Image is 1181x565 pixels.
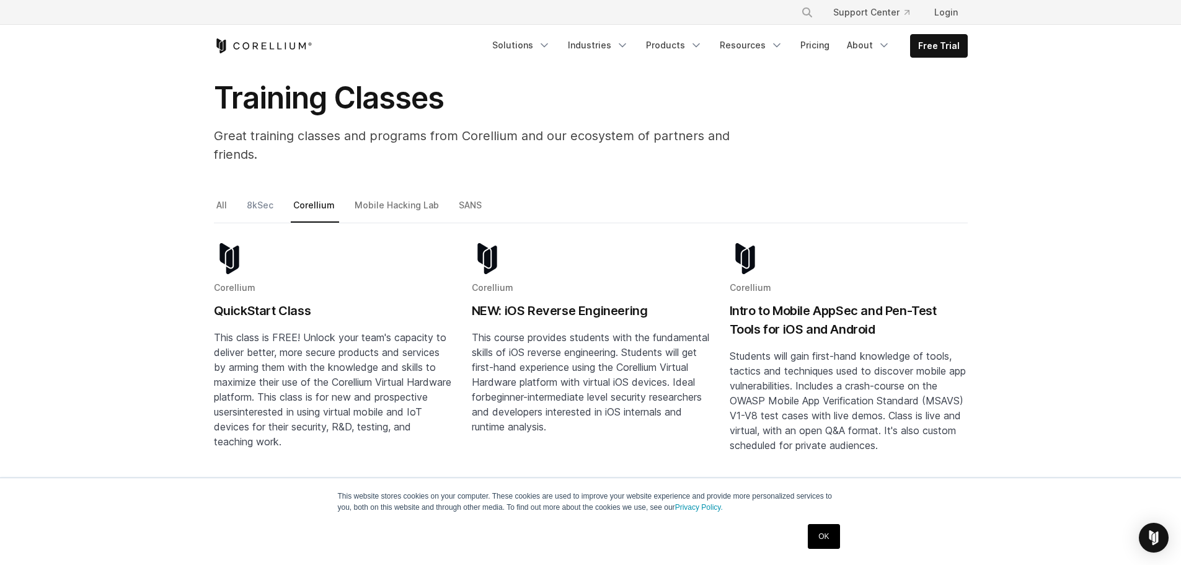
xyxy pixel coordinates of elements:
[214,79,772,117] h1: Training Classes
[675,503,723,512] a: Privacy Policy.
[214,406,422,448] span: interested in using virtual mobile and IoT devices for their security, R&D, testing, and teaching...
[456,197,486,223] a: SANS
[793,34,837,56] a: Pricing
[911,35,967,57] a: Free Trial
[472,282,513,293] span: Corellium
[214,243,245,274] img: corellium-logo-icon-dark
[214,331,451,418] span: This class is FREE! Unlock your team's capacity to deliver better, more secure products and servi...
[560,34,636,56] a: Industries
[808,524,839,549] a: OK
[712,34,790,56] a: Resources
[839,34,898,56] a: About
[485,34,558,56] a: Solutions
[730,282,771,293] span: Corellium
[639,34,710,56] a: Products
[924,1,968,24] a: Login
[485,34,968,58] div: Navigation Menu
[244,197,278,223] a: 8kSec
[472,330,710,434] p: This course provides students with the fundamental skills of iOS reverse engineering. Students wi...
[730,350,966,452] span: Students will gain first-hand knowledge of tools, tactics and techniques used to discover mobile ...
[472,391,702,433] span: beginner-intermediate level security researchers and developers interested in iOS internals and r...
[472,301,710,320] h2: NEW: iOS Reverse Engineering
[352,197,443,223] a: Mobile Hacking Lab
[214,127,772,164] p: Great training classes and programs from Corellium and our ecosystem of partners and friends.
[214,243,452,492] a: Blog post summary: QuickStart Class
[338,491,844,513] p: This website stores cookies on your computer. These cookies are used to improve your website expe...
[291,197,339,223] a: Corellium
[214,301,452,320] h2: QuickStart Class
[786,1,968,24] div: Navigation Menu
[823,1,919,24] a: Support Center
[472,243,710,492] a: Blog post summary: NEW: iOS Reverse Engineering
[1139,523,1169,553] div: Open Intercom Messenger
[730,301,968,339] h2: Intro to Mobile AppSec and Pen-Test Tools for iOS and Android
[214,282,255,293] span: Corellium
[730,243,761,274] img: corellium-logo-icon-dark
[472,243,503,274] img: corellium-logo-icon-dark
[214,38,312,53] a: Corellium Home
[214,197,231,223] a: All
[796,1,818,24] button: Search
[730,243,968,492] a: Blog post summary: Intro to Mobile AppSec and Pen-Test Tools for iOS and Android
